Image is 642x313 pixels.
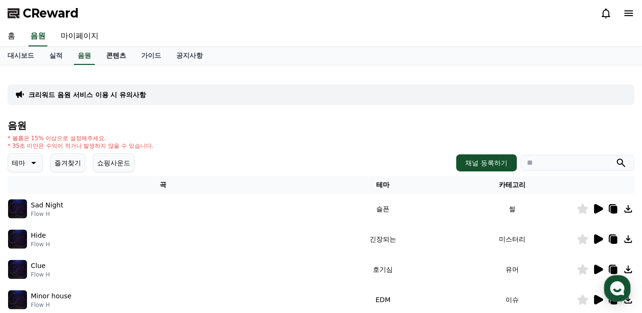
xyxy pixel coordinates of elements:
span: 홈 [30,249,36,256]
a: 마이페이지 [53,27,106,46]
a: 콘텐츠 [99,47,134,65]
a: 실적 [42,47,70,65]
td: 호기심 [318,254,447,285]
td: 긴장되는 [318,224,447,254]
a: 가이드 [134,47,169,65]
img: music [8,260,27,279]
button: 채널 등록하기 [456,154,517,171]
th: 테마 [318,176,447,194]
img: music [8,199,27,218]
p: Flow H [31,301,72,309]
a: 음원 [74,47,95,65]
a: 음원 [28,27,47,46]
p: * 볼륨은 15% 이상으로 설정해주세요. [8,134,154,142]
a: CReward [8,6,79,21]
td: 유머 [448,254,577,285]
span: 대화 [87,249,98,257]
button: 쇼핑사운드 [93,153,135,172]
a: 공지사항 [169,47,210,65]
button: 즐겨찾기 [50,153,85,172]
p: Flow H [31,241,50,248]
p: Flow H [31,271,50,278]
p: 테마 [12,156,25,170]
p: Hide [31,231,46,241]
th: 곡 [8,176,318,194]
p: Minor house [31,291,72,301]
td: 썰 [448,194,577,224]
span: 설정 [146,249,158,256]
span: CReward [23,6,79,21]
a: 설정 [122,234,182,258]
td: 슬픈 [318,194,447,224]
p: Clue [31,261,45,271]
a: 크리워드 음원 서비스 이용 시 유의사항 [28,90,146,99]
p: Sad Night [31,200,63,210]
td: 미스터리 [448,224,577,254]
a: 홈 [3,234,63,258]
img: music [8,290,27,309]
a: 대화 [63,234,122,258]
p: Flow H [31,210,63,218]
h4: 음원 [8,120,634,131]
th: 카테고리 [448,176,577,194]
button: 테마 [8,153,43,172]
img: music [8,230,27,249]
p: * 35초 미만은 수익이 적거나 발생하지 않을 수 있습니다. [8,142,154,150]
